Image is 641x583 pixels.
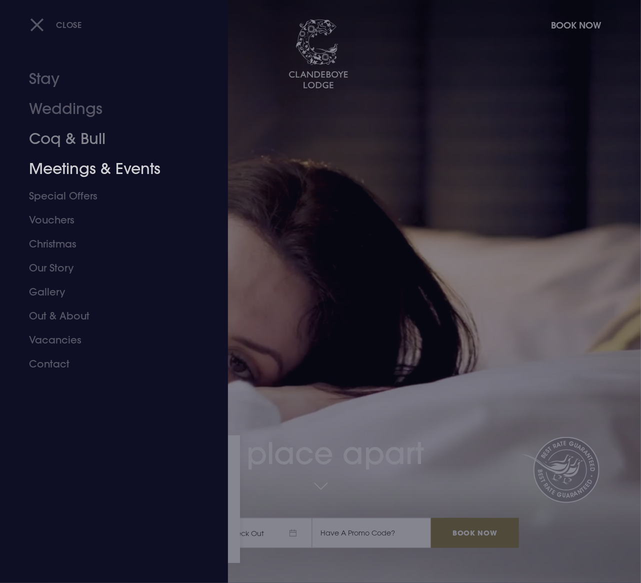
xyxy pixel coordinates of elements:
[29,124,185,154] a: Coq & Bull
[29,280,185,304] a: Gallery
[29,208,185,232] a: Vouchers
[29,352,185,376] a: Contact
[29,64,185,94] a: Stay
[30,14,82,35] button: Close
[29,256,185,280] a: Our Story
[29,184,185,208] a: Special Offers
[29,304,185,328] a: Out & About
[29,232,185,256] a: Christmas
[56,19,82,30] span: Close
[29,328,185,352] a: Vacancies
[29,154,185,184] a: Meetings & Events
[29,94,185,124] a: Weddings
